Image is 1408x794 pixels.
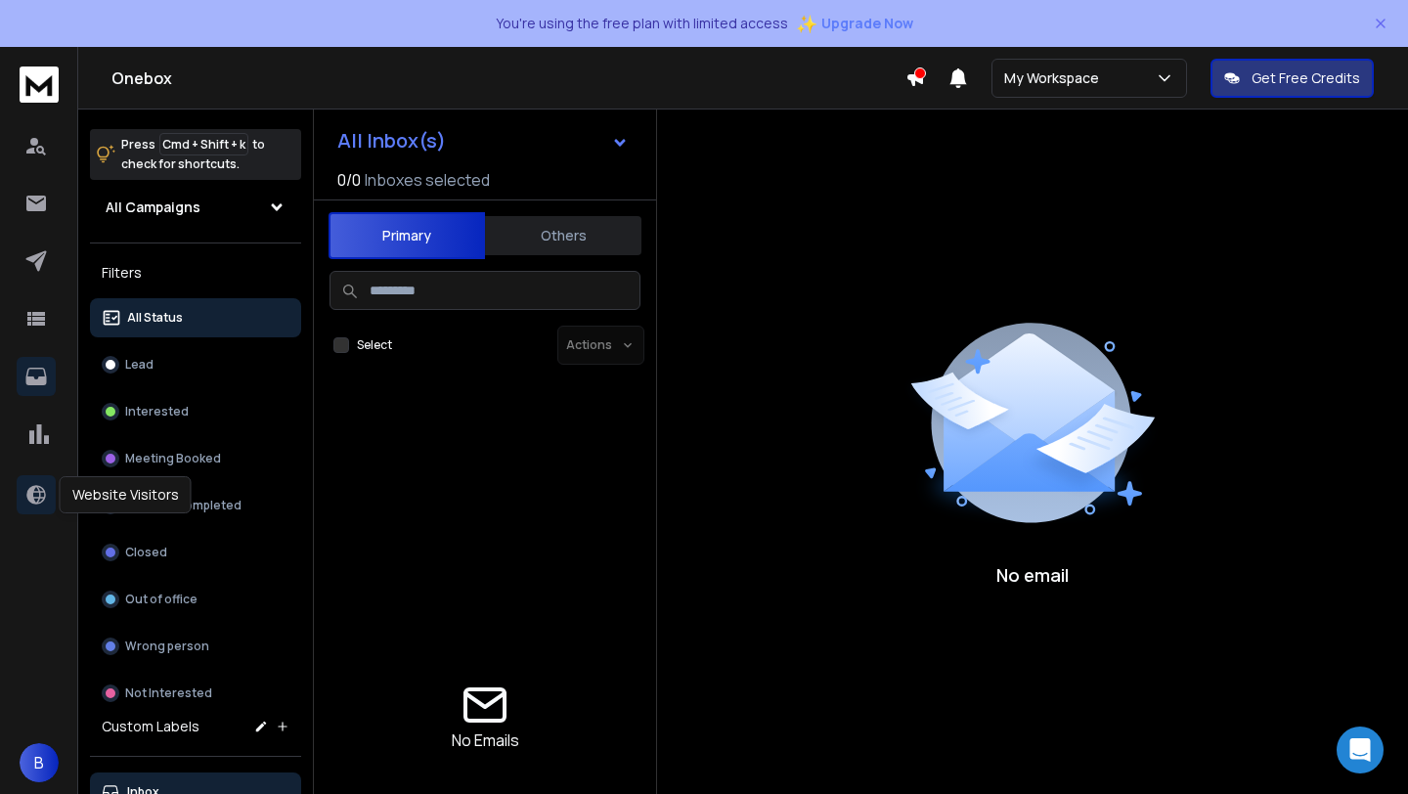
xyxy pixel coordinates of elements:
p: Meeting Booked [125,451,221,466]
button: Meeting Completed [90,486,301,525]
span: Upgrade Now [821,14,913,33]
span: Cmd + Shift + k [159,133,248,155]
button: All Campaigns [90,188,301,227]
p: Press to check for shortcuts. [121,135,265,174]
p: No email [996,561,1069,589]
button: B [20,743,59,782]
label: Select [357,337,392,353]
h3: Custom Labels [102,717,199,736]
img: logo [20,66,59,103]
p: Wrong person [125,639,209,654]
p: Not Interested [125,685,212,701]
p: Closed [125,545,167,560]
button: Closed [90,533,301,572]
div: Website Visitors [60,476,192,513]
button: Primary [329,212,485,259]
h3: Filters [90,259,301,287]
div: Open Intercom Messenger [1337,727,1384,773]
button: All Status [90,298,301,337]
p: Out of office [125,592,198,607]
p: Lead [125,357,154,373]
p: All Status [127,310,183,326]
button: Get Free Credits [1210,59,1374,98]
button: Not Interested [90,674,301,713]
button: Meeting Booked [90,439,301,478]
button: Interested [90,392,301,431]
p: Interested [125,404,189,419]
h1: All Inbox(s) [337,131,446,151]
button: Out of office [90,580,301,619]
button: All Inbox(s) [322,121,644,160]
p: You're using the free plan with limited access [496,14,788,33]
button: Wrong person [90,627,301,666]
h1: Onebox [111,66,905,90]
h3: Inboxes selected [365,168,490,192]
button: ✨Upgrade Now [796,4,913,43]
span: ✨ [796,10,817,37]
h1: All Campaigns [106,198,200,217]
button: Lead [90,345,301,384]
button: Others [485,214,641,257]
p: Get Free Credits [1252,68,1360,88]
p: No Emails [452,728,519,752]
span: 0 / 0 [337,168,361,192]
p: My Workspace [1004,68,1107,88]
